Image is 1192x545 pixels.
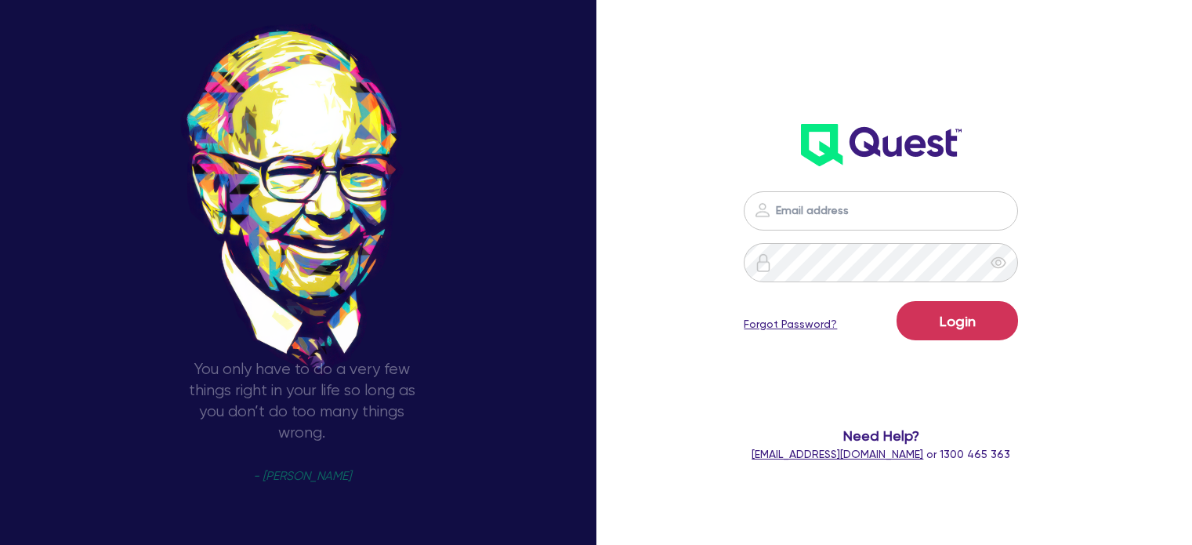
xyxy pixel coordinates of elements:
img: icon-password [753,201,772,220]
span: - [PERSON_NAME] [253,471,351,482]
button: Login [897,301,1018,340]
a: [EMAIL_ADDRESS][DOMAIN_NAME] [752,448,923,460]
input: Email address [744,191,1018,231]
span: Need Help? [726,425,1035,446]
span: or 1300 465 363 [752,448,1010,460]
span: eye [991,255,1006,271]
a: Forgot Password? [744,316,837,332]
img: wH2k97JdezQIQAAAABJRU5ErkJggg== [801,124,962,166]
img: icon-password [754,253,773,272]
